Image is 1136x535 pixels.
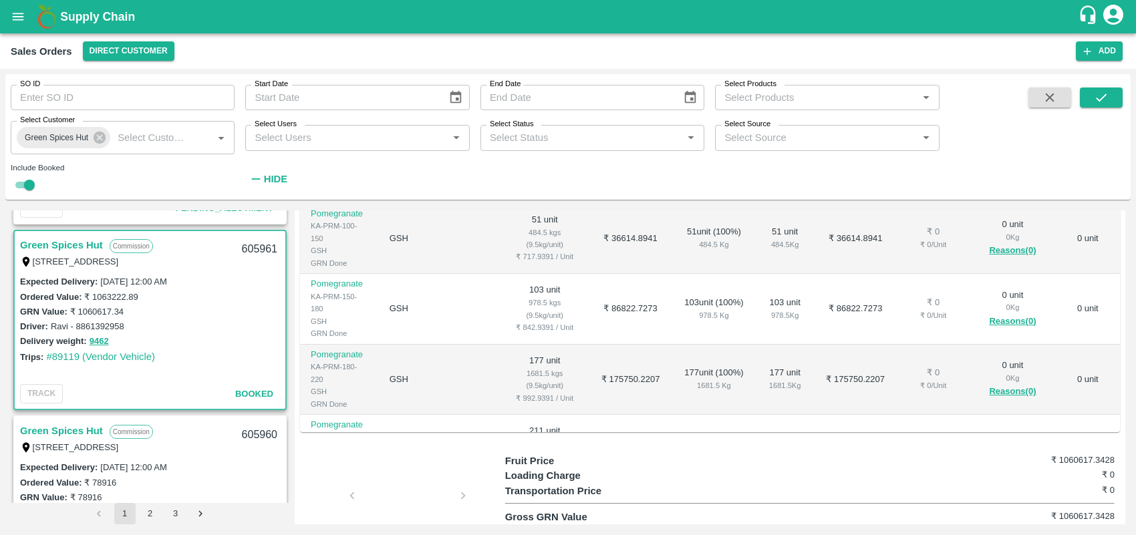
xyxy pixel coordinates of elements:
p: Pomegranate [311,208,368,220]
label: ₹ 78916 [70,492,102,502]
p: Commission [110,425,153,439]
div: 177 unit [766,367,803,391]
label: Select Products [724,79,776,90]
div: 1681.5 Kg [683,379,745,391]
div: Sales Orders [11,43,72,60]
td: GSH [379,274,501,345]
div: 1681.5 Kg [766,379,803,391]
button: Reasons(0) [980,384,1044,399]
label: Select Source [724,119,770,130]
button: 9462 [90,334,109,349]
label: ₹ 1060617.34 [70,307,124,317]
div: ₹ 992.9391 / Unit [511,392,579,404]
div: KA-PRM-220-250 [311,431,368,456]
div: 484.5 Kg [683,238,745,250]
p: Pomegranate [311,419,368,431]
div: 51 unit ( 100 %) [683,226,745,250]
div: 0 Kg [980,301,1044,313]
button: Go to next page [190,503,212,524]
a: Green Spices Hut [20,422,103,439]
label: GRN Value: [20,492,67,502]
td: 177 unit [501,345,589,415]
label: GRN Value: [20,307,67,317]
span: Booked [235,389,273,399]
div: 978.5 kgs (9.5kg/unit) [511,297,579,321]
div: 51 unit [766,226,803,250]
div: 0 unit [980,289,1044,329]
label: Expected Delivery : [20,462,98,472]
b: Supply Chain [60,10,135,23]
div: 0 unit [980,218,1044,258]
div: customer-support [1078,5,1101,29]
div: 0 Kg [980,231,1044,243]
div: GSH [311,315,368,327]
td: GSH [379,204,501,275]
label: Ordered Value: [20,292,82,302]
td: 103 unit [501,274,589,345]
span: Green Spices Hut [17,131,96,145]
div: 978.5 Kg [766,309,803,321]
div: 0 unit [980,430,1044,470]
label: Ordered Value: [20,478,82,488]
div: ₹ 0 [907,367,959,379]
label: Ravi - 8861392958 [51,321,124,331]
h6: ₹ 1060617.3428 [1013,510,1115,523]
h6: ₹ 0 [1013,484,1115,497]
label: [STREET_ADDRESS] [33,442,119,452]
div: KA-PRM-180-220 [311,361,368,385]
input: Select Source [719,129,913,146]
label: Delivery weight: [20,336,87,346]
div: ₹ 842.9391 / Unit [511,321,579,333]
div: KA-PRM-150-180 [311,291,368,315]
button: Select DC [83,41,174,61]
div: 103 unit [766,297,803,321]
p: Fruit Price [505,454,658,468]
div: 605960 [234,419,285,451]
label: [DATE] 12:00 AM [100,462,166,472]
button: Choose date [678,85,703,110]
div: 177 unit ( 100 %) [683,367,745,391]
div: Include Booked [11,162,235,174]
div: 605961 [234,234,285,265]
label: Select Customer [20,115,75,126]
nav: pagination navigation [87,503,214,524]
button: Reasons(0) [980,314,1044,329]
button: page 1 [114,503,136,524]
label: ₹ 1063222.89 [84,292,138,302]
div: ₹ 717.9391 / Unit [511,250,579,262]
button: Hide [245,168,291,190]
div: 484.5 Kg [766,238,803,250]
div: KA-PRM-100-150 [311,220,368,244]
p: Transportation Price [505,484,658,498]
td: ₹ 175750.2207 [589,345,672,415]
td: ₹ 36614.8941 [589,204,672,275]
div: 0 unit [980,359,1044,399]
button: Open [448,129,465,146]
button: Choose date [443,85,468,110]
td: ₹ 86822.7273 [814,274,897,345]
div: GSH [311,244,368,256]
div: 0 Kg [980,372,1044,384]
p: Pomegranate [311,349,368,361]
a: Green Spices Hut [20,236,103,254]
button: Go to page 2 [140,503,161,524]
button: open drawer [3,1,33,32]
div: ₹ 0 / Unit [907,309,959,321]
td: ₹ 235885.1501 [589,415,672,486]
h6: ₹ 0 [1013,468,1115,482]
td: ₹ 175750.2207 [814,345,897,415]
td: ₹ 36614.8941 [814,204,897,275]
h6: ₹ 1060617.3428 [1013,454,1115,467]
td: 0 unit [1056,345,1120,415]
button: Open [212,129,230,146]
div: account of current user [1101,3,1125,31]
button: Open [917,129,935,146]
div: ₹ 0 [907,297,959,309]
label: Select Users [255,119,297,130]
label: [STREET_ADDRESS] [33,256,119,266]
p: Gross GRN Value [505,510,658,524]
a: #89119 (Vendor Vehicle) [46,351,155,362]
div: ₹ 0 [907,226,959,238]
div: ₹ 0 / Unit [907,379,959,391]
img: logo [33,3,60,30]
